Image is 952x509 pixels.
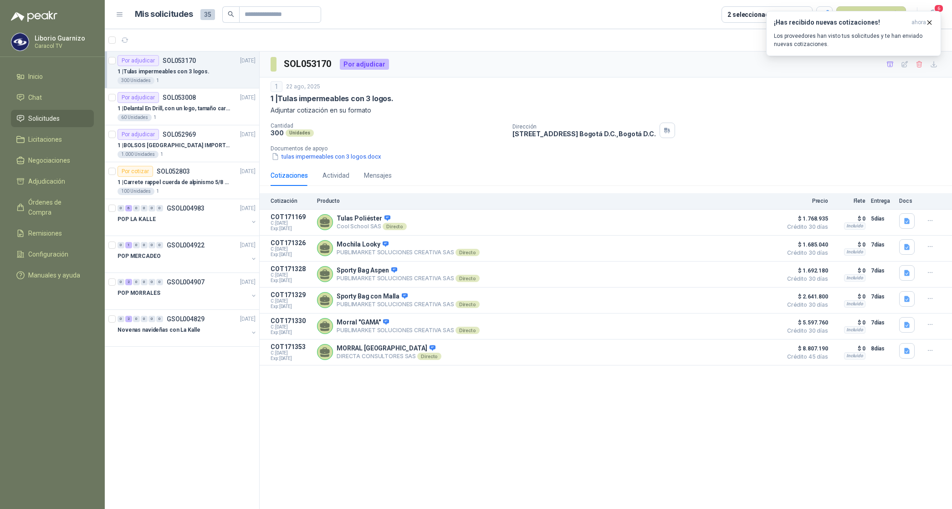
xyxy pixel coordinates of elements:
img: Logo peakr [11,11,57,22]
p: Producto [317,198,777,204]
p: $ 0 [834,317,865,328]
p: Liborio Guarnizo [35,35,92,41]
div: 0 [156,316,163,322]
div: 2 seleccionadas [727,10,776,20]
button: Nueva solicitud [836,6,906,23]
div: Incluido [844,300,865,308]
p: $ 0 [834,213,865,224]
p: SOL052803 [157,168,190,175]
span: Crédito 30 días [783,224,828,230]
p: Docs [899,198,917,204]
p: Entrega [871,198,894,204]
div: 0 [148,316,155,322]
p: 300 [271,129,284,137]
div: Incluido [844,274,865,282]
p: Precio [783,198,828,204]
p: PUBLIMARKET SOLUCIONES CREATIVA SAS [337,327,480,334]
a: Licitaciones [11,131,94,148]
p: POP MERCADEO [118,252,161,261]
a: Remisiones [11,225,94,242]
span: Remisiones [28,228,62,238]
p: PUBLIMARKET SOLUCIONES CREATIVA SAS [337,301,480,308]
div: 0 [148,279,155,285]
p: Cantidad [271,123,505,129]
div: Por adjudicar [118,129,159,140]
div: Directo [456,327,480,334]
span: Crédito 30 días [783,250,828,256]
p: 1 [160,151,163,158]
span: $ 2.641.800 [783,291,828,302]
span: C: [DATE] [271,350,312,356]
div: 0 [133,279,140,285]
p: Documentos de apoyo [271,145,948,152]
p: Tulas Poliéster [337,215,407,223]
div: Incluido [844,326,865,334]
p: SOL053008 [163,94,196,101]
div: Cotizaciones [271,170,308,180]
div: 0 [148,242,155,248]
div: Unidades [286,129,314,137]
p: Adjuntar cotización en su formato [271,105,941,115]
div: 0 [156,205,163,211]
p: 1 | BOLSOS [GEOGRAPHIC_DATA] IMPORTADO [GEOGRAPHIC_DATA]-397-1 [118,141,231,150]
p: 8 días [871,343,894,354]
p: $ 0 [834,239,865,250]
p: Caracol TV [35,43,92,49]
p: 1 | Tulas impermeables con 3 logos. [271,94,394,103]
span: $ 1.768.935 [783,213,828,224]
span: Crédito 45 días [783,354,828,360]
a: Inicio [11,68,94,85]
a: 0 2 0 0 0 0 GSOL004829[DATE] Novenas navideñas con La Kalle [118,314,257,343]
p: 1 [154,114,156,121]
button: ¡Has recibido nuevas cotizaciones!ahora Los proveedores han visto tus solicitudes y te han enviad... [766,11,941,56]
p: Sporty Bag con Malla [337,293,480,301]
p: $ 0 [834,343,865,354]
div: Por adjudicar [118,55,159,66]
span: Negociaciones [28,155,70,165]
p: [DATE] [240,204,256,213]
span: 35 [200,9,215,20]
p: [DATE] [240,315,256,324]
a: 0 6 0 0 0 0 GSOL004983[DATE] POP LA KALLE [118,203,257,232]
span: $ 5.597.760 [783,317,828,328]
p: [DATE] [240,167,256,176]
p: COT171329 [271,291,312,298]
p: [DATE] [240,241,256,250]
p: 1 | Tulas impermeables con 3 logos. [118,67,210,76]
a: Por adjudicarSOL053170[DATE] 1 |Tulas impermeables con 3 logos.300 Unidades1 [105,51,259,88]
p: POP LA KALLE [118,215,156,224]
div: Directo [417,353,441,360]
span: Exp: [DATE] [271,356,312,361]
div: 0 [156,279,163,285]
span: C: [DATE] [271,247,312,252]
a: Adjudicación [11,173,94,190]
p: COT171353 [271,343,312,350]
div: Incluido [844,248,865,256]
div: 0 [133,316,140,322]
span: C: [DATE] [271,221,312,226]
p: Flete [834,198,865,204]
div: 0 [118,279,124,285]
div: 1.000 Unidades [118,151,159,158]
div: 0 [141,316,148,322]
p: GSOL004829 [167,316,205,322]
a: Por adjudicarSOL052969[DATE] 1 |BOLSOS [GEOGRAPHIC_DATA] IMPORTADO [GEOGRAPHIC_DATA]-397-11.000 U... [105,125,259,162]
p: 1 | Carrete rappel cuerda de alpinismo 5/8 negra 16mm [118,178,231,187]
a: Por cotizarSOL052803[DATE] 1 |Carrete rappel cuerda de alpinismo 5/8 negra 16mm100 Unidades1 [105,162,259,199]
span: $ 8.807.190 [783,343,828,354]
div: 0 [141,242,148,248]
div: 1 [271,81,282,92]
div: Directo [456,301,480,308]
div: Mensajes [364,170,392,180]
p: [DATE] [240,57,256,65]
p: GSOL004907 [167,279,205,285]
span: Solicitudes [28,113,60,123]
p: Morral "GAMA" [337,319,480,327]
div: 0 [118,316,124,322]
p: Novenas navideñas con La Kalle [118,326,200,334]
span: Crédito 30 días [783,328,828,334]
p: 7 días [871,317,894,328]
p: [DATE] [240,130,256,139]
p: PUBLIMARKET SOLUCIONES CREATIVA SAS [337,249,480,256]
div: 60 Unidades [118,114,152,121]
